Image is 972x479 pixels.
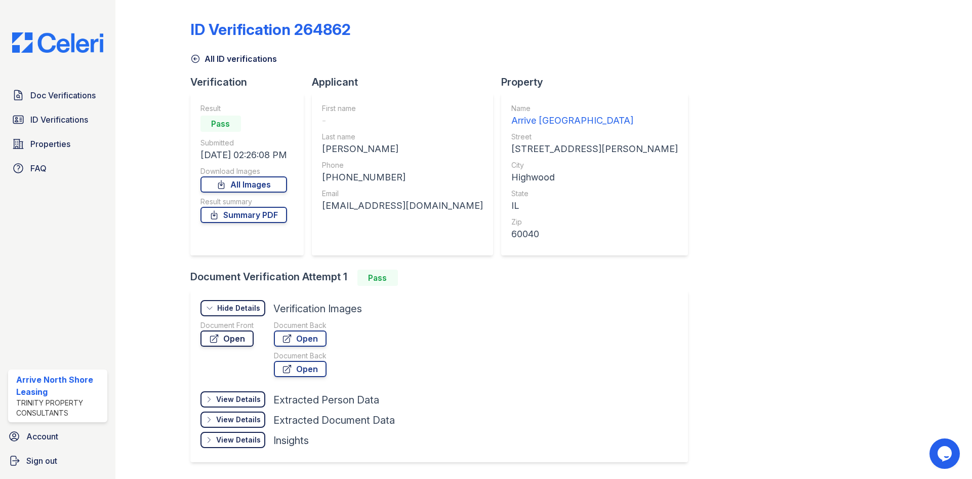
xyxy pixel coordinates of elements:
[190,20,351,39] div: ID Verification 264862
[4,451,111,471] a: Sign out
[16,374,103,398] div: Arrive North Shore Leasing
[511,103,678,128] a: Name Arrive [GEOGRAPHIC_DATA]
[501,75,696,89] div: Property
[8,85,107,105] a: Doc Verifications
[511,142,678,156] div: [STREET_ADDRESS][PERSON_NAME]
[200,116,241,132] div: Pass
[190,75,312,89] div: Verification
[322,132,483,142] div: Last name
[216,394,261,404] div: View Details
[511,103,678,114] div: Name
[511,132,678,142] div: Street
[929,438,962,469] iframe: chat widget
[511,160,678,170] div: City
[322,170,483,185] div: [PHONE_NUMBER]
[511,199,678,213] div: IL
[30,138,70,150] span: Properties
[200,197,287,207] div: Result summary
[26,455,57,467] span: Sign out
[273,413,395,427] div: Extracted Document Data
[26,430,58,443] span: Account
[200,148,287,162] div: [DATE] 02:26:08 PM
[274,361,327,377] a: Open
[217,303,260,313] div: Hide Details
[312,75,501,89] div: Applicant
[511,170,678,185] div: Highwood
[200,103,287,114] div: Result
[357,270,398,286] div: Pass
[8,109,107,130] a: ID Verifications
[190,53,277,65] a: All ID verifications
[273,302,362,316] div: Verification Images
[511,189,678,199] div: State
[322,114,483,128] div: -
[30,114,88,126] span: ID Verifications
[4,32,111,53] img: CE_Logo_Blue-a8612792a0a2168367f1c8372b55b34899dd931a85d93a1a3d3e32e68fde9ad4.png
[200,330,254,347] a: Open
[216,415,261,425] div: View Details
[190,270,696,286] div: Document Verification Attempt 1
[200,176,287,193] a: All Images
[216,435,261,445] div: View Details
[322,160,483,170] div: Phone
[511,114,678,128] div: Arrive [GEOGRAPHIC_DATA]
[274,330,327,347] a: Open
[200,166,287,176] div: Download Images
[511,227,678,241] div: 60040
[322,189,483,199] div: Email
[273,433,309,448] div: Insights
[8,134,107,154] a: Properties
[322,103,483,114] div: First name
[322,199,483,213] div: [EMAIL_ADDRESS][DOMAIN_NAME]
[30,89,96,101] span: Doc Verifications
[274,320,327,330] div: Document Back
[8,158,107,178] a: FAQ
[16,398,103,418] div: Trinity Property Consultants
[30,162,47,174] span: FAQ
[200,320,254,330] div: Document Front
[200,138,287,148] div: Submitted
[322,142,483,156] div: [PERSON_NAME]
[200,207,287,223] a: Summary PDF
[274,351,327,361] div: Document Back
[273,393,379,407] div: Extracted Person Data
[4,426,111,447] a: Account
[511,217,678,227] div: Zip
